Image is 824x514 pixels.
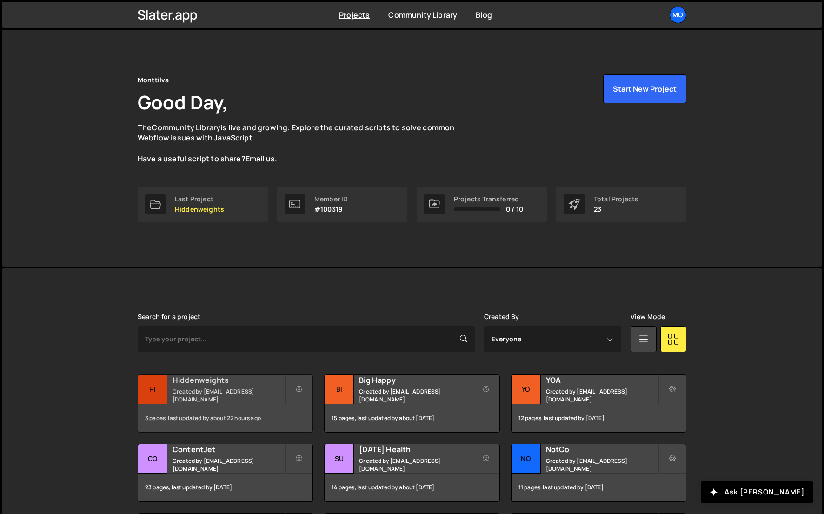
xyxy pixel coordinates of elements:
div: YO [512,375,541,404]
div: Bi [325,375,354,404]
div: 12 pages, last updated by [DATE] [512,404,686,432]
a: Mo [670,7,686,23]
small: Created by [EMAIL_ADDRESS][DOMAIN_NAME] [359,387,471,403]
div: Last Project [175,195,224,203]
h2: NotCo [546,444,658,454]
small: Created by [EMAIL_ADDRESS][DOMAIN_NAME] [546,457,658,473]
p: #100319 [314,206,348,213]
h2: Big Happy [359,375,471,385]
div: 11 pages, last updated by [DATE] [512,474,686,501]
button: Start New Project [603,74,686,103]
a: Su [DATE] Health Created by [EMAIL_ADDRESS][DOMAIN_NAME] 14 pages, last updated by about [DATE] [324,444,499,502]
p: Hiddenweights [175,206,224,213]
div: Hi [138,375,167,404]
h2: YOA [546,375,658,385]
div: 15 pages, last updated by about [DATE] [325,404,499,432]
div: Co [138,444,167,474]
small: Created by [EMAIL_ADDRESS][DOMAIN_NAME] [359,457,471,473]
div: 3 pages, last updated by about 22 hours ago [138,404,312,432]
div: No [512,444,541,474]
h2: ContentJet [173,444,285,454]
button: Ask [PERSON_NAME] [701,481,813,503]
small: Created by [EMAIL_ADDRESS][DOMAIN_NAME] [173,387,285,403]
a: Hi Hiddenweights Created by [EMAIL_ADDRESS][DOMAIN_NAME] 3 pages, last updated by about 22 hours ago [138,374,313,433]
a: YO YOA Created by [EMAIL_ADDRESS][DOMAIN_NAME] 12 pages, last updated by [DATE] [511,374,686,433]
div: 14 pages, last updated by about [DATE] [325,474,499,501]
a: Email us [246,154,275,164]
div: Su [325,444,354,474]
div: 23 pages, last updated by [DATE] [138,474,312,501]
div: Projects Transferred [454,195,523,203]
a: Community Library [388,10,457,20]
small: Created by [EMAIL_ADDRESS][DOMAIN_NAME] [173,457,285,473]
a: Projects [339,10,370,20]
label: Created By [484,313,519,320]
h2: [DATE] Health [359,444,471,454]
a: Co ContentJet Created by [EMAIL_ADDRESS][DOMAIN_NAME] 23 pages, last updated by [DATE] [138,444,313,502]
div: Total Projects [594,195,638,203]
a: Community Library [152,122,220,133]
h1: Good Day, [138,89,228,115]
p: The is live and growing. Explore the curated scripts to solve common Webflow issues with JavaScri... [138,122,472,164]
p: 23 [594,206,638,213]
label: Search for a project [138,313,200,320]
div: Monttilva [138,74,169,86]
a: No NotCo Created by [EMAIL_ADDRESS][DOMAIN_NAME] 11 pages, last updated by [DATE] [511,444,686,502]
a: Last Project Hiddenweights [138,187,268,222]
h2: Hiddenweights [173,375,285,385]
label: View Mode [631,313,665,320]
input: Type your project... [138,326,475,352]
a: Bi Big Happy Created by [EMAIL_ADDRESS][DOMAIN_NAME] 15 pages, last updated by about [DATE] [324,374,499,433]
small: Created by [EMAIL_ADDRESS][DOMAIN_NAME] [546,387,658,403]
span: 0 / 10 [506,206,523,213]
a: Blog [476,10,492,20]
div: Member ID [314,195,348,203]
